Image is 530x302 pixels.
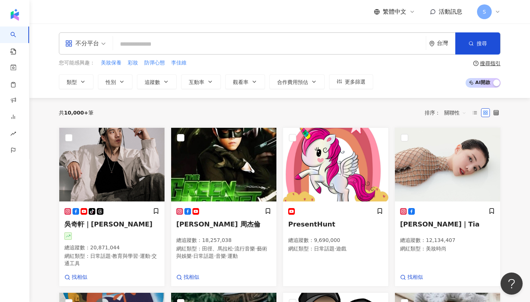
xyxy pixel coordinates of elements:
[214,253,215,259] span: ·
[192,253,193,259] span: ·
[283,128,388,201] img: KOL Avatar
[9,9,21,21] img: logo icon
[64,110,88,116] span: 10,000+
[100,59,122,67] button: 美妝保養
[145,79,160,85] span: 追蹤數
[189,79,204,85] span: 互動率
[176,245,271,260] p: 網紅類型 ：
[483,8,486,16] span: S
[171,128,276,201] img: KOL Avatar
[10,27,25,55] a: search
[65,38,99,49] div: 不分平台
[138,253,139,259] span: ·
[314,246,335,252] span: 日常話題
[64,253,157,266] span: 交通工具
[439,8,462,15] span: 活動訊息
[269,74,325,89] button: 合作費用預估
[335,246,336,252] span: ·
[64,253,159,267] p: 網紅類型 ：
[501,273,523,295] iframe: Help Scout Beacon - Open
[283,127,389,287] a: KOL AvatarPresentHunt總追蹤數：9,690,000網紅類型：日常話題·遊戲
[480,60,501,66] div: 搜尋指引
[176,274,199,281] a: 找相似
[181,74,221,89] button: 互動率
[288,245,383,253] p: 網紅類型 ：
[202,246,233,252] span: 田徑、馬拉松
[444,107,466,119] span: 關聯性
[176,237,271,244] p: 總追蹤數 ： 18,257,038
[10,126,16,143] span: rise
[59,59,95,67] span: 您可能感興趣：
[137,74,177,89] button: 追蹤數
[329,74,373,89] button: 更多篩選
[171,59,187,67] button: 李佳維
[400,220,480,228] span: [PERSON_NAME]｜Tia
[234,246,255,252] span: 流行音樂
[64,274,87,281] a: 找相似
[345,79,365,85] span: 更多篩選
[140,253,150,259] span: 運動
[193,253,214,259] span: 日常話題
[144,59,165,67] button: 防彈心態
[65,40,73,47] span: appstore
[106,79,116,85] span: 性別
[407,274,423,281] span: 找相似
[233,79,248,85] span: 觀看率
[67,79,77,85] span: 類型
[473,61,478,66] span: question-circle
[426,246,446,252] span: 美妝時尚
[59,74,93,89] button: 類型
[336,246,346,252] span: 遊戲
[400,245,495,253] p: 網紅類型 ：
[425,107,470,119] div: 排序：
[98,74,132,89] button: 性別
[383,8,406,16] span: 繁體中文
[101,59,121,67] span: 美妝保養
[277,79,308,85] span: 合作費用預估
[255,246,257,252] span: ·
[176,220,260,228] span: [PERSON_NAME] 周杰倫
[184,274,199,281] span: 找相似
[111,253,112,259] span: ·
[429,41,435,46] span: environment
[225,74,265,89] button: 觀看率
[400,274,423,281] a: 找相似
[64,244,159,252] p: 總追蹤數 ： 20,871,044
[226,253,227,259] span: ·
[288,237,383,244] p: 總追蹤數 ： 9,690,000
[395,128,500,201] img: KOL Avatar
[395,127,501,287] a: KOL Avatar[PERSON_NAME]｜Tia總追蹤數：12,134,407網紅類型：美妝時尚找相似
[176,246,267,259] span: 藝術與娛樂
[227,253,238,259] span: 運動
[477,41,487,46] span: 搜尋
[455,32,500,55] button: 搜尋
[128,59,138,67] span: 彩妝
[59,127,165,287] a: KOL Avatar吳奇軒｜[PERSON_NAME]總追蹤數：20,871,044網紅類型：日常話題·教育與學習·運動·交通工具找相似
[233,246,234,252] span: ·
[64,220,152,228] span: 吳奇軒｜[PERSON_NAME]
[288,220,335,228] span: PresentHunt
[59,110,93,116] div: 共 筆
[171,127,277,287] a: KOL Avatar[PERSON_NAME] 周杰倫總追蹤數：18,257,038網紅類型：田徑、馬拉松·流行音樂·藝術與娛樂·日常話題·音樂·運動找相似
[150,253,152,259] span: ·
[59,128,165,201] img: KOL Avatar
[216,253,226,259] span: 音樂
[112,253,138,259] span: 教育與學習
[90,253,111,259] span: 日常話題
[72,274,87,281] span: 找相似
[127,59,138,67] button: 彩妝
[437,40,455,46] div: 台灣
[400,237,495,244] p: 總追蹤數 ： 12,134,407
